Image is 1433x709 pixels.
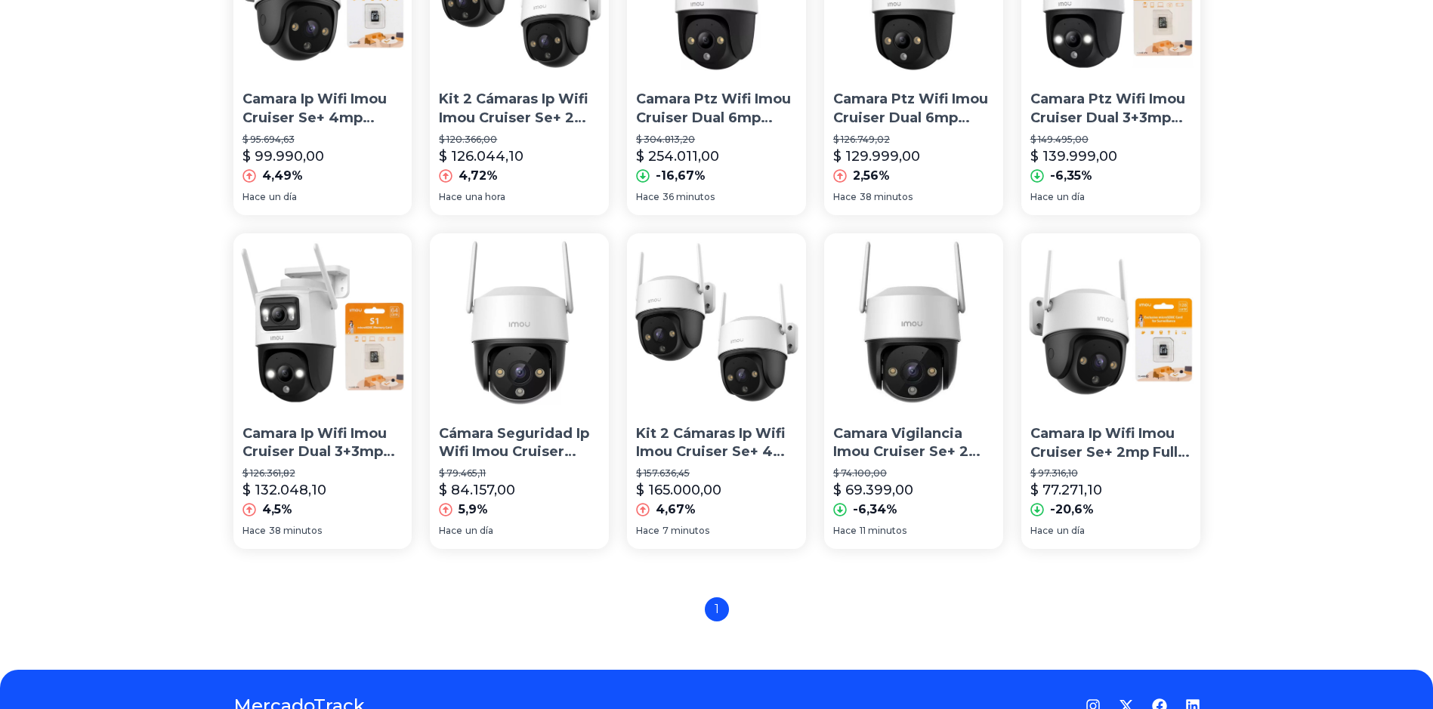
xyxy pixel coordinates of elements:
p: Cámara Seguridad Ip Wifi Imou Cruiser 4mp Motorizada Audio [439,424,600,462]
p: $ 97.316,10 [1030,467,1191,479]
p: $ 120.366,00 [439,134,600,146]
span: un día [1057,191,1085,203]
a: Camara Ip Wifi Imou Cruiser Se+ 2mp Full Color Audio +128gb Camara Ip Wifi Imou Cruiser Se+ 2mp F... [1021,233,1200,549]
span: 36 minutos [662,191,715,203]
p: $ 132.048,10 [242,479,326,501]
span: Hace [439,525,462,537]
p: $ 139.999,00 [1030,146,1117,167]
p: 4,72% [459,167,498,185]
img: Kit 2 Cámaras Ip Wifi Imou Cruiser Se+ 4mp Audio Luz 2k [627,233,806,412]
p: Camara Ptz Wifi Imou Cruiser Dual 3+3mp Sirena+ Memoria 64gb [1030,90,1191,128]
img: Camara Ip Wifi Imou Cruiser Se+ 2mp Full Color Audio +128gb [1021,233,1200,412]
a: Camara Vigilancia Imou Cruiser Se+ 2mp Exterior AutotrackingCamara Vigilancia Imou Cruiser Se+ 2m... [824,233,1003,549]
a: Kit 2 Cámaras Ip Wifi Imou Cruiser Se+ 4mp Audio Luz 2k Kit 2 Cámaras Ip Wifi Imou Cruiser Se+ 4m... [627,233,806,549]
p: $ 126.749,02 [833,134,994,146]
p: 2,56% [853,167,890,185]
span: Hace [833,191,857,203]
p: $ 74.100,00 [833,467,994,479]
p: $ 157.636,45 [636,467,797,479]
span: 38 minutos [269,525,322,537]
a: Camara Ip Wifi Imou Cruiser Dual 3+3mp Sirena + Memoria 64gbCamara Ip Wifi Imou Cruiser Dual 3+3m... [233,233,412,549]
p: -6,34% [853,501,897,519]
p: 4,49% [262,167,303,185]
p: 4,67% [656,501,696,519]
p: $ 69.399,00 [833,479,913,501]
p: Camara Ip Wifi Imou Cruiser Dual 3+3mp Sirena + Memoria 64gb [242,424,403,462]
img: Camara Ip Wifi Imou Cruiser Dual 3+3mp Sirena + Memoria 64gb [233,233,412,412]
span: Hace [242,191,266,203]
p: Kit 2 Cámaras Ip Wifi Imou Cruiser Se+ 2mp Full Color Audio [439,90,600,128]
p: $ 84.157,00 [439,479,515,501]
p: Camara Ip Wifi Imou Cruiser Se+ 4mp Audio [PERSON_NAME] 2k + 128gb [242,90,403,128]
p: Camara Ptz Wifi Imou Cruiser Dual 6mp (3+3mp) Sirena Audio [833,90,994,128]
p: 4,5% [262,501,292,519]
span: 7 minutos [662,525,709,537]
span: un día [269,191,297,203]
span: un día [465,525,493,537]
p: $ 99.990,00 [242,146,324,167]
p: $ 165.000,00 [636,479,721,501]
p: -20,6% [1050,501,1094,519]
p: Camara Vigilancia Imou Cruiser Se+ 2mp Exterior Autotracking [833,424,994,462]
p: Camara Ptz Wifi Imou Cruiser Dual 6mp (3+3mp) Sirena Audio [636,90,797,128]
p: $ 77.271,10 [1030,479,1102,501]
img: Cámara Seguridad Ip Wifi Imou Cruiser 4mp Motorizada Audio [430,233,609,412]
p: 5,9% [459,501,488,519]
span: Hace [1030,191,1054,203]
span: una hora [465,191,505,203]
p: -16,67% [656,167,706,185]
span: 11 minutos [860,525,906,537]
p: $ 95.694,63 [242,134,403,146]
p: $ 126.361,82 [242,467,403,479]
p: $ 129.999,00 [833,146,920,167]
span: Hace [833,525,857,537]
span: Hace [439,191,462,203]
span: un día [1057,525,1085,537]
p: Kit 2 Cámaras Ip Wifi Imou Cruiser Se+ 4mp Audio [PERSON_NAME] 2k [636,424,797,462]
p: $ 126.044,10 [439,146,523,167]
span: Hace [242,525,266,537]
p: -6,35% [1050,167,1092,185]
a: Cámara Seguridad Ip Wifi Imou Cruiser 4mp Motorizada AudioCámara Seguridad Ip Wifi Imou Cruiser 4... [430,233,609,549]
p: Camara Ip Wifi Imou Cruiser Se+ 2mp Full Color Audio +128gb [1030,424,1191,462]
p: $ 149.495,00 [1030,134,1191,146]
span: Hace [636,525,659,537]
img: Camara Vigilancia Imou Cruiser Se+ 2mp Exterior Autotracking [824,233,1003,412]
p: $ 254.011,00 [636,146,719,167]
p: $ 79.465,11 [439,467,600,479]
span: 38 minutos [860,191,913,203]
span: Hace [1030,525,1054,537]
span: Hace [636,191,659,203]
p: $ 304.813,20 [636,134,797,146]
